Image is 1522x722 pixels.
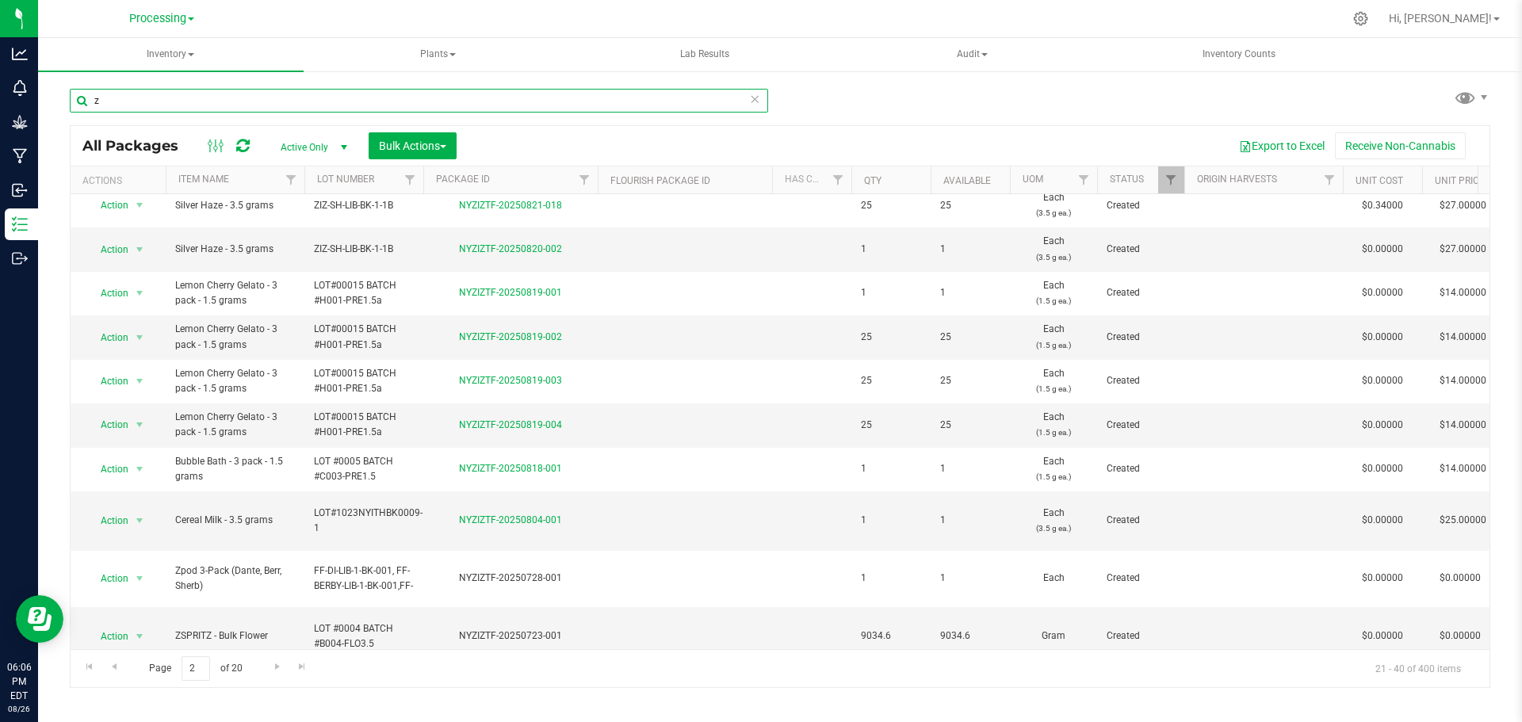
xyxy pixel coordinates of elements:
[1343,607,1422,666] td: $0.00000
[459,419,562,430] a: NYZIZTF-20250819-004
[861,198,921,213] span: 25
[1019,293,1088,308] p: (1.5 g ea.)
[1019,338,1088,353] p: (1.5 g ea.)
[314,454,414,484] span: LOT #0005 BATCH #C003-PRE1.5
[86,567,129,590] span: Action
[12,148,28,164] inline-svg: Manufacturing
[314,621,414,651] span: LOT #0004 BATCH #B004-FLO3.5
[1343,184,1422,227] td: $0.34000
[940,513,1000,528] span: 1
[182,656,210,681] input: 2
[82,175,159,186] div: Actions
[314,506,423,536] span: LOT#1023NYITHBK0009-1
[1107,242,1175,257] span: Created
[940,242,1000,257] span: 1
[38,38,304,71] a: Inventory
[1435,175,1485,186] a: Unit Price
[12,114,28,130] inline-svg: Grow
[940,628,1000,644] span: 9034.6
[175,242,295,257] span: Silver Haze - 3.5 grams
[1019,506,1088,536] span: Each
[861,418,921,433] span: 25
[86,239,129,261] span: Action
[1107,330,1175,345] span: Created
[130,567,150,590] span: select
[1197,174,1277,185] a: Origin Harvests
[130,458,150,480] span: select
[1071,166,1097,193] a: Filter
[1432,457,1494,480] span: $14.00000
[1107,628,1175,644] span: Created
[306,39,570,71] span: Plants
[1181,48,1297,61] span: Inventory Counts
[1019,410,1088,440] span: Each
[175,628,295,644] span: ZSPRITZ - Bulk Flower
[129,12,186,25] span: Processing
[459,514,562,525] a: NYZIZTF-20250804-001
[130,370,150,392] span: select
[7,660,31,703] p: 06:06 PM EDT
[436,174,490,185] a: Package ID
[1389,12,1492,25] span: Hi, [PERSON_NAME]!
[459,287,562,298] a: NYZIZTF-20250819-001
[86,282,129,304] span: Action
[175,322,295,352] span: Lemon Cherry Gelato - 3 pack - 1.5 grams
[314,242,414,257] span: ZIZ-SH-LIB-BK-1-1B
[1432,194,1494,217] span: $27.00000
[7,703,31,715] p: 08/26
[130,510,150,532] span: select
[839,38,1105,71] a: Audit
[379,139,446,152] span: Bulk Actions
[16,595,63,643] iframe: Resource center
[1432,281,1494,304] span: $14.00000
[940,373,1000,388] span: 25
[861,628,921,644] span: 9034.6
[12,80,28,96] inline-svg: Monitoring
[572,166,598,193] a: Filter
[861,513,921,528] span: 1
[86,625,129,648] span: Action
[1019,278,1088,308] span: Each
[659,48,751,61] span: Lab Results
[314,410,414,440] span: LOT#00015 BATCH #H001-PRE1.5a
[1343,315,1422,359] td: $0.00000
[175,278,295,308] span: Lemon Cherry Gelato - 3 pack - 1.5 grams
[1107,513,1175,528] span: Created
[1351,11,1371,26] div: Manage settings
[102,656,125,678] a: Go to the previous page
[1019,571,1088,586] span: Each
[1343,227,1422,271] td: $0.00000
[940,571,1000,586] span: 1
[1019,190,1088,220] span: Each
[610,175,710,186] a: Flourish Package ID
[1432,238,1494,261] span: $27.00000
[1019,425,1088,440] p: (1.5 g ea.)
[1019,469,1088,484] p: (1.5 g ea.)
[940,418,1000,433] span: 25
[86,414,129,436] span: Action
[1019,322,1088,352] span: Each
[175,410,295,440] span: Lemon Cherry Gelato - 3 pack - 1.5 grams
[840,39,1104,71] span: Audit
[278,166,304,193] a: Filter
[1019,628,1088,644] span: Gram
[572,38,838,71] a: Lab Results
[1335,132,1466,159] button: Receive Non-Cannabis
[1343,551,1422,608] td: $0.00000
[175,366,295,396] span: Lemon Cherry Gelato - 3 pack - 1.5 grams
[1019,454,1088,484] span: Each
[459,200,562,211] a: NYZIZTF-20250821-018
[861,330,921,345] span: 25
[421,628,600,644] div: NYZIZTF-20250723-001
[314,366,414,396] span: LOT#00015 BATCH #H001-PRE1.5a
[1229,132,1335,159] button: Export to Excel
[291,656,314,678] a: Go to the last page
[12,46,28,62] inline-svg: Analytics
[314,198,414,213] span: ZIZ-SH-LIB-BK-1-1B
[940,330,1000,345] span: 25
[1343,360,1422,403] td: $0.00000
[12,250,28,266] inline-svg: Outbound
[940,461,1000,476] span: 1
[178,174,229,185] a: Item Name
